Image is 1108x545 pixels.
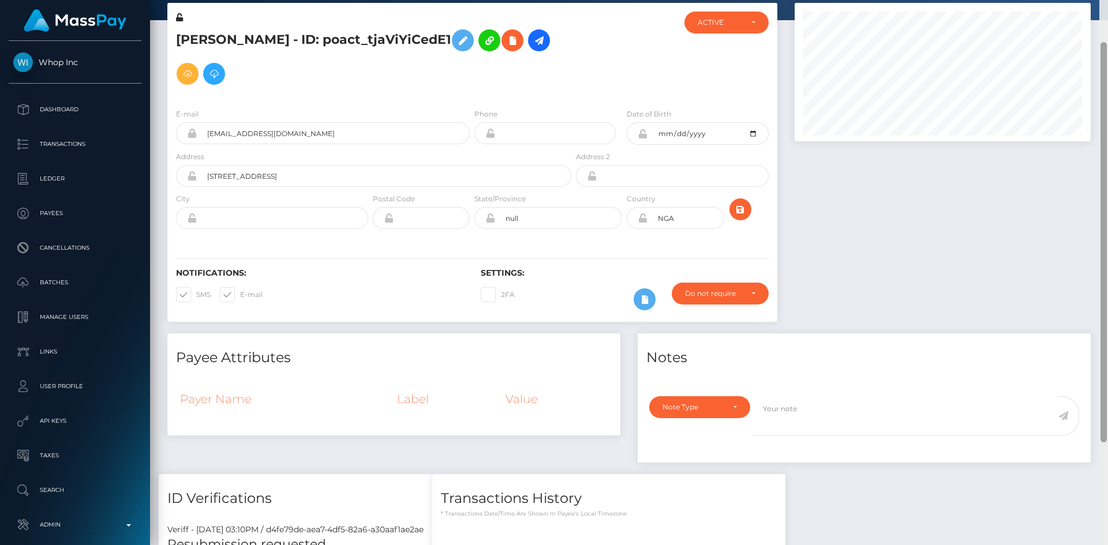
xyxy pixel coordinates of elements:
label: Country [627,194,656,204]
a: Dashboard [9,95,141,124]
h4: ID Verifications [167,488,424,509]
th: Value [501,384,612,415]
button: Do not require [672,283,769,305]
p: Transactions [13,136,137,153]
p: Dashboard [13,101,137,118]
div: Veriff - [DATE] 03:10PM / d4fe79de-aea7-4df5-82a6-a30aaf1ae2ae [159,524,432,536]
div: Note Type [662,403,724,412]
h4: Notes [646,348,1082,368]
p: * Transactions date/time are shown in payee's local timezone [441,509,777,518]
a: Cancellations [9,234,141,262]
h4: Payee Attributes [176,348,612,368]
p: Admin [13,516,137,533]
label: Address [176,152,204,162]
h5: [PERSON_NAME] - ID: poact_tjaViYiCedE1 [176,24,565,91]
label: Postal Code [373,194,415,204]
label: Date of Birth [627,109,671,119]
span: Whop Inc [9,57,141,67]
a: Links [9,337,141,366]
label: E-mail [220,287,263,302]
a: Payees [9,199,141,228]
p: Taxes [13,447,137,464]
label: Address 2 [576,152,610,162]
th: Label [393,384,501,415]
h6: Notifications: [176,268,463,278]
a: Manage Users [9,303,141,332]
label: SMS [176,287,211,302]
p: Links [13,343,137,360]
a: Admin [9,510,141,539]
a: Search [9,476,141,505]
a: Ledger [9,164,141,193]
label: E-mail [176,109,199,119]
a: Taxes [9,441,141,470]
button: ACTIVE [684,12,769,33]
p: API Keys [13,412,137,430]
button: Note Type [649,396,750,418]
a: Batches [9,268,141,297]
a: API Keys [9,407,141,435]
label: Phone [474,109,497,119]
p: Ledger [13,170,137,187]
p: User Profile [13,378,137,395]
a: Initiate Payout [528,29,550,51]
label: City [176,194,190,204]
label: State/Province [474,194,526,204]
th: Payer Name [176,384,393,415]
p: Payees [13,205,137,222]
p: Search [13,482,137,499]
label: 2FA [481,287,515,302]
p: Batches [13,274,137,291]
h4: Transactions History [441,488,777,509]
img: MassPay Logo [24,9,126,32]
p: Manage Users [13,309,137,326]
img: Whop Inc [13,52,33,72]
a: User Profile [9,372,141,401]
a: Transactions [9,130,141,159]
p: Cancellations [13,239,137,257]
h6: Settings: [481,268,768,278]
div: Do not require [685,289,742,298]
div: ACTIVE [698,18,742,27]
